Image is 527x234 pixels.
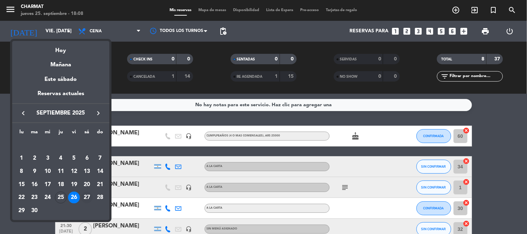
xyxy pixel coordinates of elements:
[94,192,106,203] div: 28
[17,109,30,118] button: keyboard_arrow_left
[67,152,81,165] td: 5 de septiembre de 2025
[93,152,107,165] td: 7 de septiembre de 2025
[81,166,93,177] div: 13
[81,192,93,203] div: 27
[41,178,54,191] td: 17 de septiembre de 2025
[94,166,106,177] div: 14
[55,179,67,191] div: 18
[42,166,53,177] div: 10
[12,89,109,103] div: Reservas actuales
[54,152,67,165] td: 4 de septiembre de 2025
[93,165,107,178] td: 14 de septiembre de 2025
[28,165,41,178] td: 9 de septiembre de 2025
[42,179,53,191] div: 17
[29,205,41,217] div: 30
[41,191,54,204] td: 24 de septiembre de 2025
[55,152,67,164] div: 4
[12,55,109,69] div: Mañana
[16,152,27,164] div: 1
[54,128,67,139] th: jueves
[68,166,80,177] div: 12
[29,179,41,191] div: 16
[28,128,41,139] th: martes
[68,179,80,191] div: 19
[54,165,67,178] td: 11 de septiembre de 2025
[16,205,27,217] div: 29
[92,109,105,118] button: keyboard_arrow_right
[81,128,94,139] th: sábado
[54,178,67,191] td: 18 de septiembre de 2025
[28,191,41,204] td: 23 de septiembre de 2025
[55,166,67,177] div: 11
[42,152,53,164] div: 3
[81,191,94,204] td: 27 de septiembre de 2025
[16,192,27,203] div: 22
[42,192,53,203] div: 24
[15,152,28,165] td: 1 de septiembre de 2025
[29,192,41,203] div: 23
[67,178,81,191] td: 19 de septiembre de 2025
[15,139,107,152] td: SEP.
[93,191,107,204] td: 28 de septiembre de 2025
[15,128,28,139] th: lunes
[68,192,80,203] div: 26
[94,179,106,191] div: 21
[94,152,106,164] div: 7
[30,109,92,118] span: septiembre 2025
[41,165,54,178] td: 10 de septiembre de 2025
[67,128,81,139] th: viernes
[81,179,93,191] div: 20
[15,178,28,191] td: 15 de septiembre de 2025
[93,178,107,191] td: 21 de septiembre de 2025
[28,204,41,217] td: 30 de septiembre de 2025
[15,204,28,217] td: 29 de septiembre de 2025
[12,70,109,89] div: Este sábado
[12,41,109,55] div: Hoy
[28,178,41,191] td: 16 de septiembre de 2025
[81,178,94,191] td: 20 de septiembre de 2025
[94,109,102,117] i: keyboard_arrow_right
[93,128,107,139] th: domingo
[16,166,27,177] div: 8
[41,128,54,139] th: miércoles
[81,165,94,178] td: 13 de septiembre de 2025
[41,152,54,165] td: 3 de septiembre de 2025
[19,109,27,117] i: keyboard_arrow_left
[16,179,27,191] div: 15
[67,191,81,204] td: 26 de septiembre de 2025
[15,165,28,178] td: 8 de septiembre de 2025
[81,152,94,165] td: 6 de septiembre de 2025
[67,165,81,178] td: 12 de septiembre de 2025
[54,191,67,204] td: 25 de septiembre de 2025
[29,152,41,164] div: 2
[28,152,41,165] td: 2 de septiembre de 2025
[15,191,28,204] td: 22 de septiembre de 2025
[29,166,41,177] div: 9
[55,192,67,203] div: 25
[68,152,80,164] div: 5
[81,152,93,164] div: 6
